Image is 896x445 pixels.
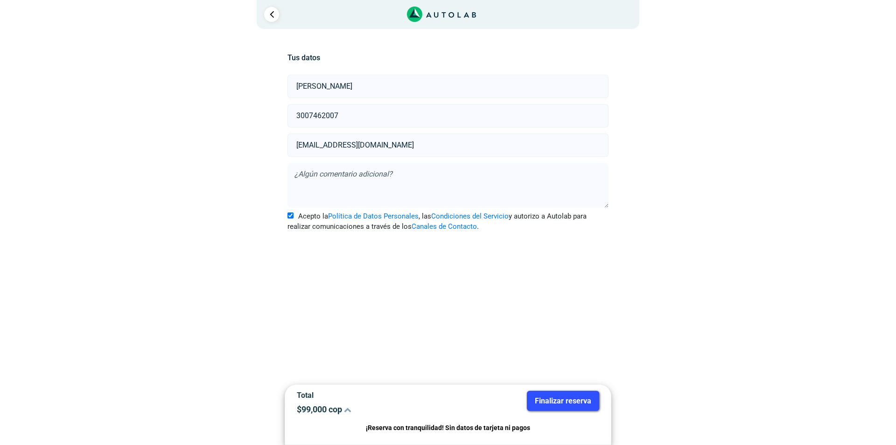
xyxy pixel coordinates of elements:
a: Ir al paso anterior [264,7,279,22]
h5: Tus datos [287,53,608,62]
p: ¡Reserva con tranquilidad! Sin datos de tarjeta ni pagos [297,423,599,433]
label: Acepto la , las y autorizo a Autolab para realizar comunicaciones a través de los . [287,211,608,232]
a: Condiciones del Servicio [431,212,509,220]
a: Link al sitio de autolab [407,9,476,18]
button: Finalizar reserva [527,391,599,411]
a: Canales de Contacto [412,222,477,231]
p: $ 99,000 cop [297,404,441,414]
a: Política de Datos Personales [328,212,419,220]
p: Total [297,391,441,400]
input: Nombre y apellido [287,75,608,98]
input: Celular [287,104,608,127]
input: Acepto laPolítica de Datos Personales, lasCondiciones del Servicioy autorizo a Autolab para reali... [287,212,294,219]
input: Correo electrónico [287,134,608,157]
